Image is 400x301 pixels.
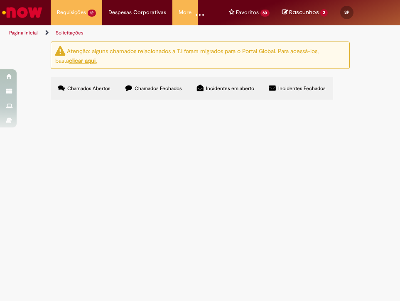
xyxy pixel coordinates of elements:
[6,25,194,41] ul: Trilhas de página
[289,8,319,16] span: Rascunhos
[282,8,328,16] a: No momento, sua lista de rascunhos tem 2 Itens
[179,8,191,17] span: More
[278,85,326,92] span: Incidentes Fechados
[320,9,328,17] span: 2
[206,85,254,92] span: Incidentes em aberto
[135,85,182,92] span: Chamados Fechados
[56,29,83,36] a: Solicitações
[1,4,44,21] img: ServiceNow
[108,8,166,17] span: Despesas Corporativas
[55,47,319,64] ng-bind-html: Atenção: alguns chamados relacionados a T.I foram migrados para o Portal Global. Para acessá-los,...
[69,57,97,64] a: clicar aqui.
[57,8,86,17] span: Requisições
[9,29,38,36] a: Página inicial
[344,10,349,15] span: SP
[236,8,259,17] span: Favoritos
[67,85,110,92] span: Chamados Abertos
[88,10,96,17] span: 12
[260,10,270,17] span: 60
